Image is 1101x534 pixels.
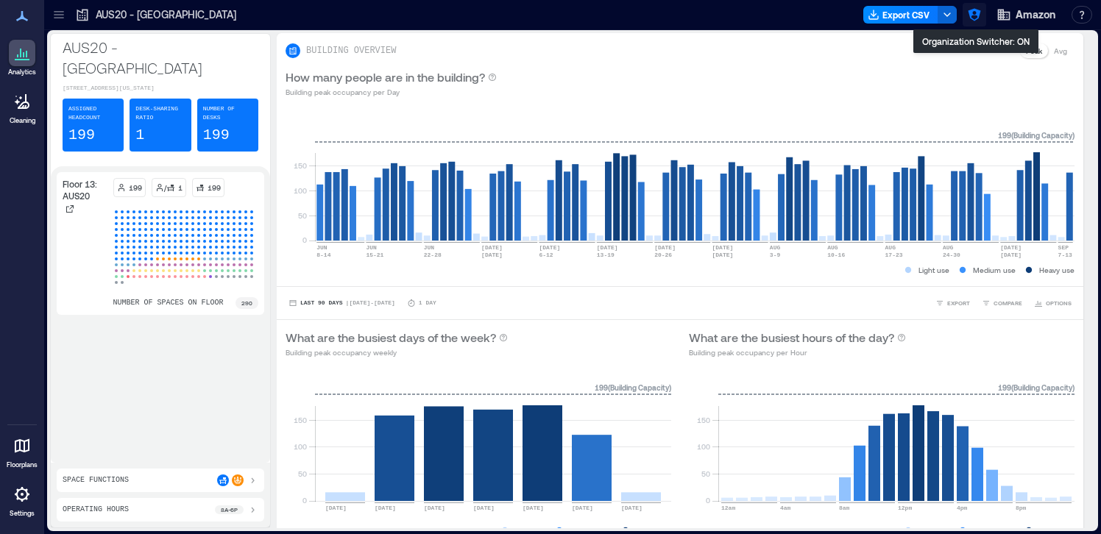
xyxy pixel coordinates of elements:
[221,505,238,514] p: 8a - 6p
[770,252,781,258] text: 3-9
[1016,505,1027,511] text: 8pm
[572,505,593,511] text: [DATE]
[1058,244,1069,251] text: SEP
[770,244,781,251] text: AUG
[68,125,95,146] p: 199
[898,505,912,511] text: 12pm
[712,252,734,258] text: [DATE]
[208,182,221,193] p: 199
[697,442,710,451] tspan: 100
[203,125,230,146] p: 199
[306,45,396,57] p: BUILDING OVERVIEW
[164,182,166,193] p: /
[863,6,938,24] button: Export CSV
[1000,252,1022,258] text: [DATE]
[481,244,503,251] text: [DATE]
[621,505,642,511] text: [DATE]
[885,244,896,251] text: AUG
[918,264,949,276] p: Light use
[943,252,960,258] text: 24-30
[178,182,183,193] p: 1
[63,474,129,486] p: Space Functions
[4,35,40,81] a: Analytics
[539,252,553,258] text: 6-12
[294,416,307,424] tspan: 150
[63,37,258,78] p: AUS20 - [GEOGRAPHIC_DATA]
[286,296,398,310] button: Last 90 Days |[DATE]-[DATE]
[1016,7,1055,22] span: Amazon
[10,116,35,125] p: Cleaning
[654,252,672,258] text: 20-26
[424,244,435,251] text: JUN
[827,252,845,258] text: 10-16
[523,505,544,511] text: [DATE]
[10,509,35,518] p: Settings
[979,296,1025,310] button: COMPARE
[294,186,307,195] tspan: 100
[424,505,445,511] text: [DATE]
[68,104,118,122] p: Assigned Headcount
[973,264,1016,276] p: Medium use
[1000,244,1022,251] text: [DATE]
[286,68,485,86] p: How many people are in the building?
[113,297,224,309] p: number of spaces on floor
[129,182,142,193] p: 199
[316,244,328,251] text: JUN
[1026,45,1042,57] p: Peak
[2,428,42,474] a: Floorplans
[1039,264,1075,276] p: Heavy use
[780,505,791,511] text: 4am
[4,477,40,522] a: Settings
[286,329,496,346] p: What are the busiest days of the week?
[701,469,710,478] tspan: 50
[316,252,330,258] text: 8-14
[721,505,735,511] text: 12am
[366,244,377,251] text: JUN
[63,504,129,516] p: Operating Hours
[1046,299,1072,307] span: OPTIONS
[294,442,307,451] tspan: 100
[1058,252,1072,258] text: 7-13
[957,505,968,511] text: 4pm
[7,460,38,469] p: Floorplans
[706,496,710,505] tspan: 0
[135,104,185,122] p: Desk-sharing ratio
[539,244,560,251] text: [DATE]
[1031,296,1075,310] button: OPTIONS
[298,469,307,478] tspan: 50
[689,329,894,346] p: What are the busiest hours of the day?
[8,68,36,76] p: Analytics
[63,84,258,93] p: [STREET_ADDRESS][US_STATE]
[286,86,497,98] p: Building peak occupancy per Day
[375,505,396,511] text: [DATE]
[298,211,307,220] tspan: 50
[241,299,252,307] p: 290
[839,505,850,511] text: 8am
[325,505,347,511] text: [DATE]
[827,244,838,251] text: AUG
[689,346,906,358] p: Building peak occupancy per Hour
[712,244,734,251] text: [DATE]
[1054,45,1067,57] p: Avg
[424,252,442,258] text: 22-28
[366,252,383,258] text: 15-21
[932,296,973,310] button: EXPORT
[654,244,676,251] text: [DATE]
[302,496,307,505] tspan: 0
[473,505,495,511] text: [DATE]
[302,235,307,244] tspan: 0
[597,244,618,251] text: [DATE]
[885,252,903,258] text: 17-23
[96,7,236,22] p: AUS20 - [GEOGRAPHIC_DATA]
[597,252,615,258] text: 13-19
[947,299,970,307] span: EXPORT
[286,346,508,358] p: Building peak occupancy weekly
[994,299,1022,307] span: COMPARE
[697,416,710,424] tspan: 150
[992,3,1060,26] button: Amazon
[203,104,252,122] p: Number of Desks
[481,252,503,258] text: [DATE]
[294,161,307,170] tspan: 150
[63,178,107,202] p: Floor 13: AUS20
[943,244,954,251] text: AUG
